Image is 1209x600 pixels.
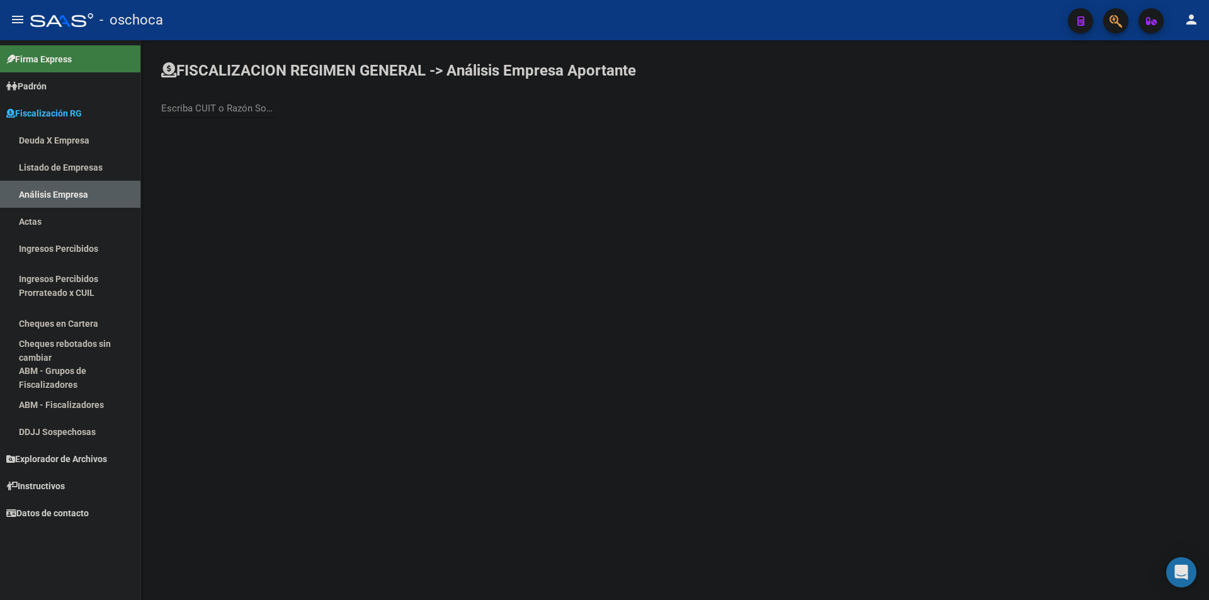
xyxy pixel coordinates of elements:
span: Explorador de Archivos [6,452,107,466]
span: Firma Express [6,52,72,66]
span: - oschoca [99,6,163,34]
span: Padrón [6,79,47,93]
span: Instructivos [6,479,65,493]
span: Datos de contacto [6,506,89,520]
mat-icon: menu [10,12,25,27]
h1: FISCALIZACION REGIMEN GENERAL -> Análisis Empresa Aportante [161,60,636,81]
div: Open Intercom Messenger [1166,557,1196,587]
mat-icon: person [1184,12,1199,27]
span: Fiscalización RG [6,106,82,120]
